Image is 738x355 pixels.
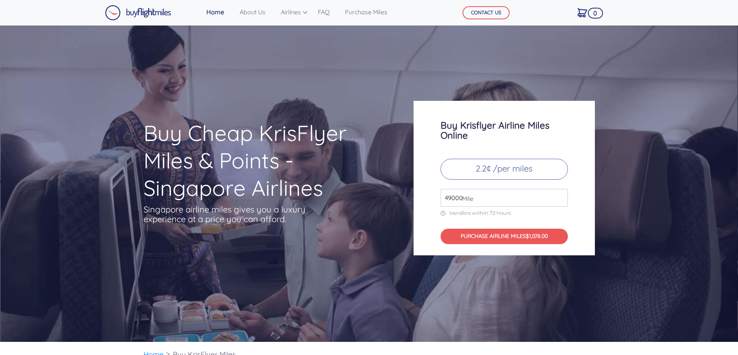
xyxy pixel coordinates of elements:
p: 2.2¢ /per miles [441,159,568,180]
span: Mile [458,194,473,203]
img: Buy Flight Miles Logo [105,5,171,20]
button: PURCHASE AIRLINE MILES$1,078.00 [441,229,568,245]
p: Singapore airline miles gives you a luxury experience at a price you can afford. [144,205,317,224]
p: transfers within 72 hours [441,210,568,216]
a: Airlines [278,4,306,20]
a: Home [203,4,227,20]
span: 0 [588,8,603,19]
button: CONTACT US [463,6,510,19]
h3: Buy Krisflyer Airline Miles Online [441,120,568,140]
a: 0 [574,4,590,20]
span: $1,078.00 [526,233,548,239]
a: About Us [236,4,269,20]
h1: Buy Cheap KrisFlyer Miles & Points - Singapore Airlines [144,119,383,202]
a: Buy Flight Miles Logo [105,3,171,22]
a: FAQ [315,4,333,20]
img: Cart [578,8,587,17]
a: Purchase Miles [342,4,390,20]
